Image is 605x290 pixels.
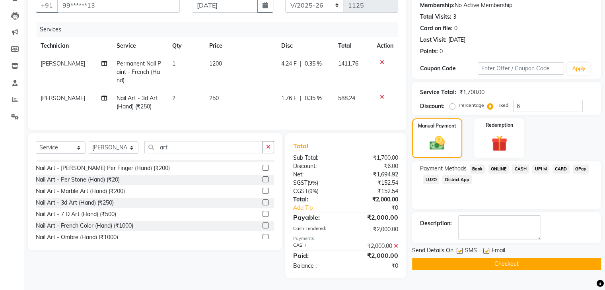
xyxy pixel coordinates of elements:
span: District App [442,175,472,184]
div: Net: [287,170,346,179]
div: ₹2,000.00 [346,213,404,222]
div: Nail Art - Ombre (Hand) (₹1000) [36,233,118,242]
div: ( ) [287,187,346,195]
div: Total Visits: [420,13,451,21]
label: Percentage [459,102,484,109]
div: Coupon Code [420,64,478,73]
div: Sub Total: [287,154,346,162]
div: Service Total: [420,88,456,97]
span: ONLINE [488,164,509,174]
span: | [300,94,302,102]
img: _gift.svg [486,133,512,153]
div: Nail Art - Per Stone (Hand) (₹20) [36,176,120,184]
div: Nail Art - Marble Art (Hand) (₹200) [36,187,125,195]
span: CARD [552,164,570,174]
div: ₹0 [346,262,404,270]
div: ₹2,000.00 [346,195,404,204]
div: Services [37,22,404,37]
div: Card on file: [420,24,453,33]
div: ₹2,000.00 [346,225,404,234]
span: UPI M [532,164,549,174]
span: 9% [309,180,317,186]
div: Payable: [287,213,346,222]
span: 0.35 % [305,94,322,102]
div: Points: [420,47,438,56]
button: Apply [567,63,590,75]
div: 0 [454,24,457,33]
div: Nail Art - French Color (Hand) (₹1000) [36,222,133,230]
span: CASH [512,164,529,174]
span: Permanent Nail Paint - French (Hand) [117,60,161,84]
span: Total [293,142,311,150]
div: Nail Art - [PERSON_NAME] Per Finger (Hand) (₹200) [36,164,170,172]
span: LUZO [423,175,440,184]
div: Description: [420,219,452,228]
span: 4.24 F [281,60,297,68]
span: Bank [470,164,485,174]
div: Paid: [287,251,346,260]
span: [PERSON_NAME] [41,95,85,102]
th: Technician [36,37,112,55]
span: 1 [172,60,175,67]
label: Fixed [496,102,508,109]
input: Search or Scan [144,141,263,153]
div: ₹1,694.92 [346,170,404,179]
div: [DATE] [448,36,465,44]
div: Nail Art - 7 D Art (Hand) (₹500) [36,210,116,218]
div: Total: [287,195,346,204]
a: Add Tip [287,204,355,212]
input: Enter Offer / Coupon Code [478,62,564,75]
span: 250 [209,95,219,102]
div: Membership: [420,1,455,10]
div: Last Visit: [420,36,447,44]
span: 0.35 % [305,60,322,68]
span: | [300,60,302,68]
th: Service [112,37,167,55]
span: GPay [573,164,589,174]
span: SMS [465,246,477,256]
th: Action [372,37,398,55]
th: Price [204,37,276,55]
span: 1.76 F [281,94,297,102]
span: CGST [293,188,308,195]
div: Balance : [287,262,346,270]
div: ₹0 [355,204,404,212]
span: 1411.76 [338,60,358,67]
div: 3 [453,13,456,21]
div: ( ) [287,179,346,187]
div: ₹2,000.00 [346,242,404,250]
div: ₹152.54 [346,187,404,195]
div: 0 [440,47,443,56]
span: [PERSON_NAME] [41,60,85,67]
label: Redemption [486,122,513,129]
span: Payment Methods [420,164,467,173]
div: Discount: [287,162,346,170]
th: Total [333,37,372,55]
div: Nail Art - 3d Art (Hand) (₹250) [36,199,114,207]
div: ₹1,700.00 [346,154,404,162]
span: 2 [172,95,175,102]
span: SGST [293,179,307,186]
div: ₹1,700.00 [459,88,484,97]
div: CASH [287,242,346,250]
span: 1200 [209,60,222,67]
div: Discount: [420,102,445,110]
span: 588.24 [338,95,355,102]
div: ₹152.54 [346,179,404,187]
th: Disc [276,37,333,55]
span: Email [492,246,505,256]
div: ₹2,000.00 [346,251,404,260]
div: ₹6.00 [346,162,404,170]
span: Send Details On [412,246,453,256]
div: No Active Membership [420,1,593,10]
img: _cash.svg [425,134,449,152]
th: Qty [167,37,204,55]
div: Payments [293,235,398,242]
label: Manual Payment [418,122,456,130]
button: Checkout [412,258,601,270]
span: Nail Art - 3d Art (Hand) (₹250) [117,95,158,110]
span: 9% [309,188,317,194]
div: Cash Tendered: [287,225,346,234]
